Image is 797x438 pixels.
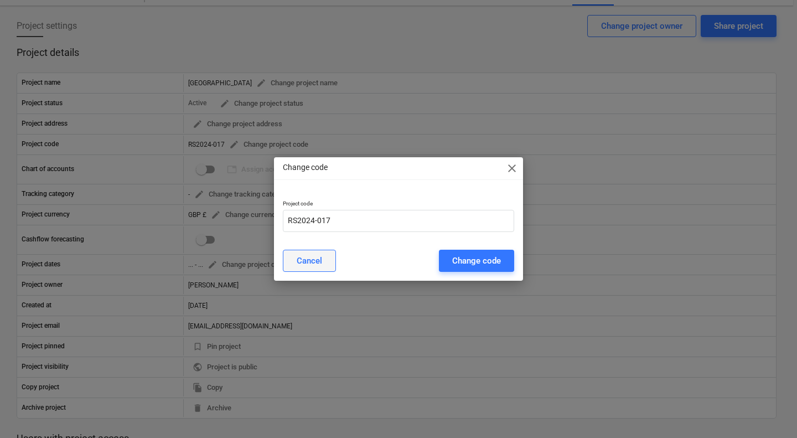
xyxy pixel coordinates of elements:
div: Cancel [297,254,322,268]
div: Change code [452,254,501,268]
p: Project code [283,200,514,209]
iframe: Chat Widget [742,385,797,438]
input: Project code [283,210,514,232]
button: Change code [439,250,514,272]
p: Change code [283,162,328,173]
span: close [505,162,519,175]
button: Cancel [283,250,336,272]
